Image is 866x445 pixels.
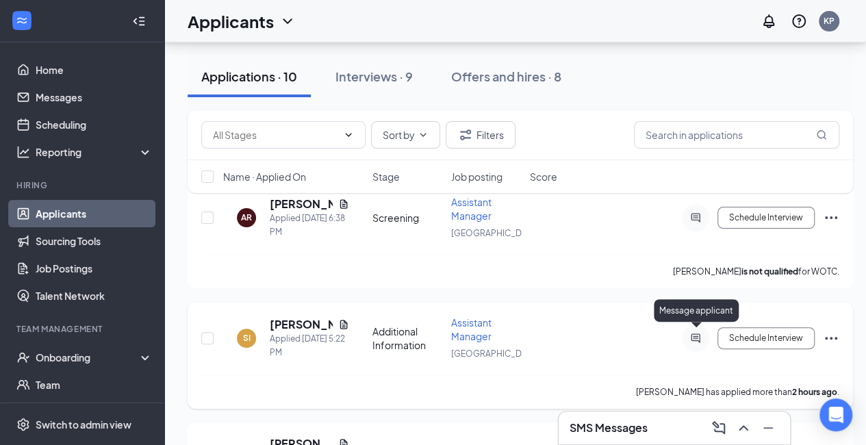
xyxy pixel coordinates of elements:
b: 2 hours ago [792,387,837,397]
a: Scheduling [36,111,153,138]
b: is not qualified [741,266,798,277]
span: Assistant Manager [451,196,492,222]
div: Additional Information [372,325,443,352]
svg: WorkstreamLogo [15,14,29,27]
svg: Settings [16,418,30,431]
button: Filter Filters [446,121,515,149]
div: Applied [DATE] 5:22 PM [270,332,349,359]
svg: MagnifyingGlass [816,129,827,140]
div: Onboarding [36,351,141,364]
span: [GEOGRAPHIC_DATA] [451,348,538,359]
h1: Applicants [188,10,274,33]
button: Sort byChevronDown [371,121,440,149]
a: Messages [36,84,153,111]
a: Applicants [36,200,153,227]
span: Job posting [451,170,502,183]
svg: ActiveChat [687,333,704,344]
a: Home [36,56,153,84]
svg: Document [338,319,349,330]
span: Assistant Manager [451,316,492,342]
div: Team Management [16,323,150,335]
input: All Stages [213,127,338,142]
p: [PERSON_NAME] for WOTC. [673,266,839,277]
svg: Ellipses [823,330,839,346]
p: [PERSON_NAME] has applied more than . [636,386,839,398]
div: Applications · 10 [201,68,297,85]
a: Documents [36,398,153,426]
div: SI [243,332,251,344]
span: Name · Applied On [223,170,306,183]
button: Schedule Interview [717,207,815,229]
a: Talent Network [36,282,153,309]
div: Message applicant [654,299,739,322]
svg: ChevronUp [735,420,752,436]
div: Hiring [16,179,150,191]
a: Job Postings [36,255,153,282]
div: Open Intercom Messenger [819,398,852,431]
svg: ChevronDown [343,129,354,140]
a: Sourcing Tools [36,227,153,255]
svg: UserCheck [16,351,30,364]
svg: ChevronDown [279,13,296,29]
div: KP [824,15,835,27]
span: Stage [372,170,400,183]
svg: ChevronDown [418,129,429,140]
div: Screening [372,211,443,225]
span: Score [530,170,557,183]
svg: Notifications [761,13,777,29]
span: [GEOGRAPHIC_DATA] [451,228,538,238]
span: Sort by [383,130,415,140]
div: Offers and hires · 8 [451,68,561,85]
button: Minimize [757,417,779,439]
a: Team [36,371,153,398]
button: Schedule Interview [717,327,815,349]
input: Search in applications [634,121,839,149]
div: Applied [DATE] 6:38 PM [270,212,349,239]
svg: QuestionInfo [791,13,807,29]
svg: Analysis [16,145,30,159]
svg: Collapse [132,14,146,28]
div: AR [241,212,252,223]
svg: Filter [457,127,474,143]
svg: Minimize [760,420,776,436]
h5: [PERSON_NAME] [270,317,333,332]
svg: Ellipses [823,209,839,226]
h3: SMS Messages [570,420,648,435]
div: Switch to admin view [36,418,131,431]
button: ChevronUp [733,417,754,439]
div: Reporting [36,145,153,159]
svg: ActiveChat [687,212,704,223]
svg: ComposeMessage [711,420,727,436]
div: Interviews · 9 [335,68,413,85]
button: ComposeMessage [708,417,730,439]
